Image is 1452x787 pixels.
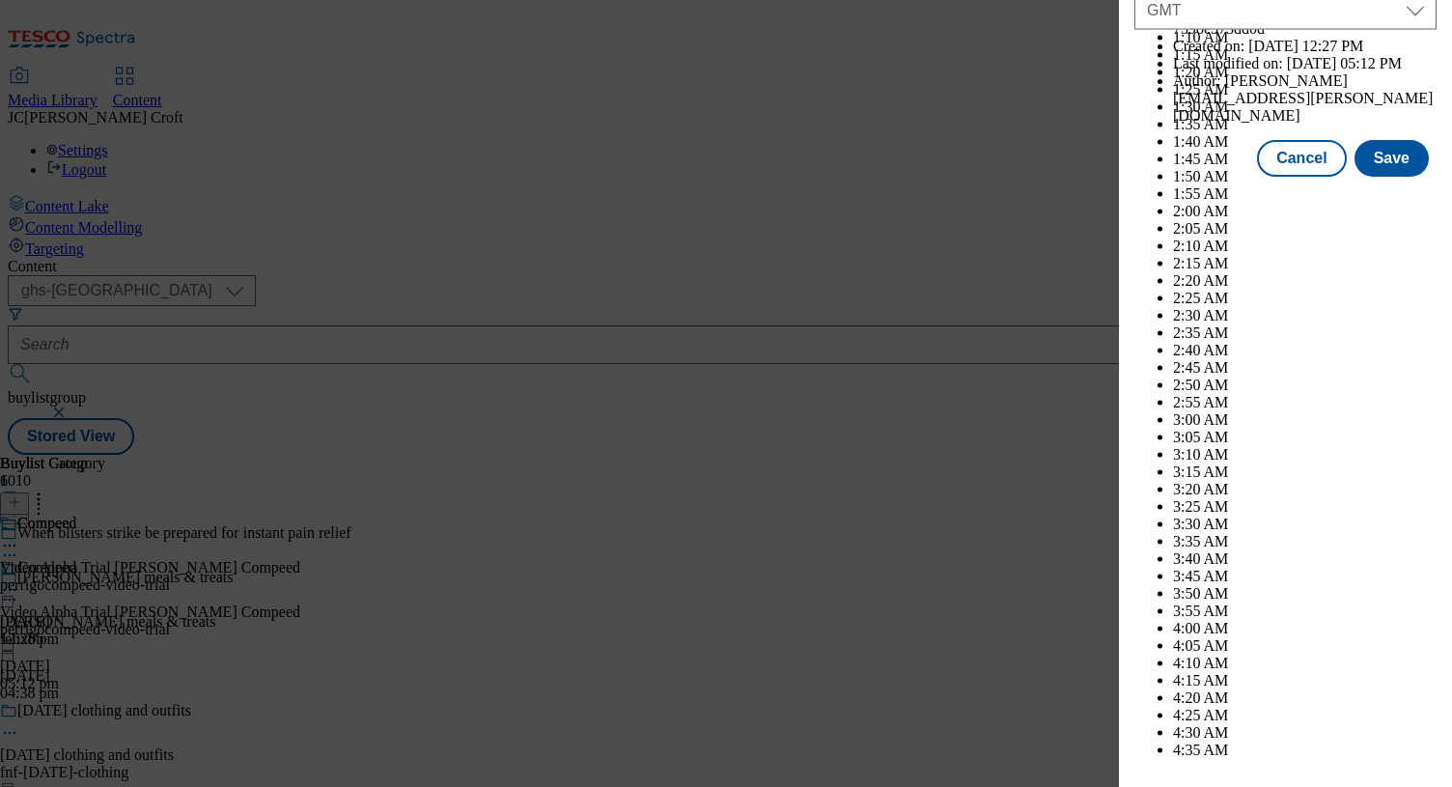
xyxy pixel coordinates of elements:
[1173,185,1437,203] li: 1:55 AM
[1354,140,1429,177] button: Save
[1173,446,1437,464] li: 3:10 AM
[1173,759,1437,776] li: 4:40 AM
[1173,516,1437,533] li: 3:30 AM
[1173,620,1437,637] li: 4:00 AM
[1173,533,1437,550] li: 3:35 AM
[1173,481,1437,498] li: 3:20 AM
[1173,394,1437,411] li: 2:55 AM
[1173,46,1437,64] li: 1:15 AM
[1173,429,1437,446] li: 3:05 AM
[1173,568,1437,585] li: 3:45 AM
[1173,603,1437,620] li: 3:55 AM
[1173,290,1437,307] li: 2:25 AM
[1173,81,1437,98] li: 1:25 AM
[1173,359,1437,377] li: 2:45 AM
[1173,724,1437,742] li: 4:30 AM
[1173,238,1437,255] li: 2:10 AM
[1173,411,1437,429] li: 3:00 AM
[1173,29,1437,46] li: 1:10 AM
[1173,742,1437,759] li: 4:35 AM
[1173,116,1437,133] li: 1:35 AM
[1173,151,1437,168] li: 1:45 AM
[1173,307,1437,324] li: 2:30 AM
[1173,498,1437,516] li: 3:25 AM
[1173,672,1437,689] li: 4:15 AM
[1173,550,1437,568] li: 3:40 AM
[1173,133,1437,151] li: 1:40 AM
[1173,689,1437,707] li: 4:20 AM
[1173,655,1437,672] li: 4:10 AM
[1173,324,1437,342] li: 2:35 AM
[1173,464,1437,481] li: 3:15 AM
[1173,342,1437,359] li: 2:40 AM
[1173,585,1437,603] li: 3:50 AM
[1257,140,1346,177] button: Cancel
[1173,255,1437,272] li: 2:15 AM
[1173,98,1437,116] li: 1:30 AM
[1173,203,1437,220] li: 2:00 AM
[1173,64,1437,81] li: 1:20 AM
[1173,637,1437,655] li: 4:05 AM
[1173,168,1437,185] li: 1:50 AM
[1173,377,1437,394] li: 2:50 AM
[1173,707,1437,724] li: 4:25 AM
[1173,220,1437,238] li: 2:05 AM
[1173,272,1437,290] li: 2:20 AM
